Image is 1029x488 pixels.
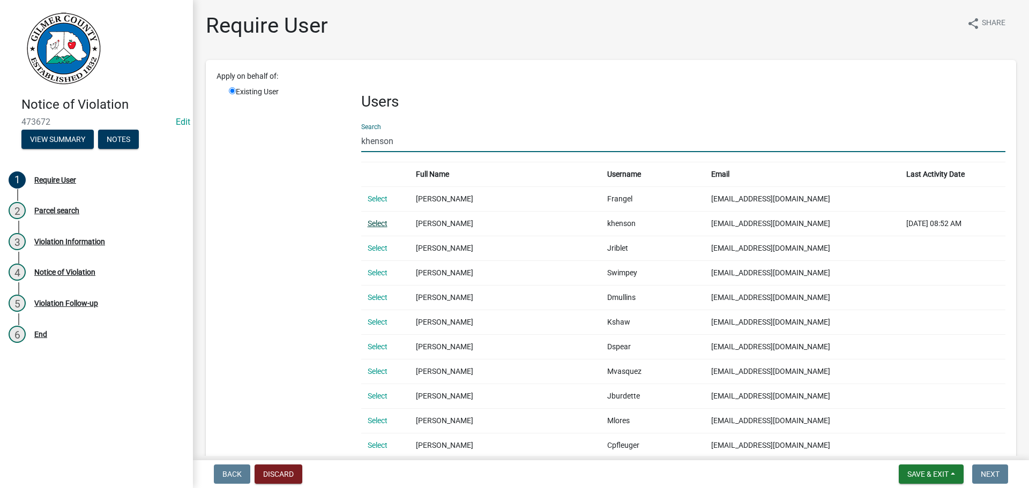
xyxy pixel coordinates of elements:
[409,162,601,186] th: Full Name
[981,470,1000,478] span: Next
[409,260,601,285] td: [PERSON_NAME]
[601,433,705,457] td: Cpfleuger
[899,464,964,484] button: Save & Exit
[705,384,900,408] td: [EMAIL_ADDRESS][DOMAIN_NAME]
[705,433,900,457] td: [EMAIL_ADDRESS][DOMAIN_NAME]
[368,392,387,400] a: Select
[368,318,387,326] a: Select
[601,236,705,260] td: Jriblet
[601,384,705,408] td: Jburdette
[176,117,190,127] wm-modal-confirm: Edit Application Number
[601,186,705,211] td: Frangel
[21,97,184,112] h4: Notice of Violation
[601,310,705,334] td: Kshaw
[409,408,601,433] td: [PERSON_NAME]
[705,211,900,236] td: [EMAIL_ADDRESS][DOMAIN_NAME]
[34,238,105,245] div: Violation Information
[368,342,387,351] a: Select
[409,211,601,236] td: [PERSON_NAME]
[409,384,601,408] td: [PERSON_NAME]
[601,359,705,384] td: Mvasquez
[409,433,601,457] td: [PERSON_NAME]
[705,334,900,359] td: [EMAIL_ADDRESS][DOMAIN_NAME]
[705,186,900,211] td: [EMAIL_ADDRESS][DOMAIN_NAME]
[601,408,705,433] td: Mlores
[900,162,1005,186] th: Last Activity Date
[9,202,26,219] div: 2
[368,293,387,302] a: Select
[206,13,328,39] h1: Require User
[409,236,601,260] td: [PERSON_NAME]
[208,71,1013,82] div: Apply on behalf of:
[601,211,705,236] td: khenson
[9,233,26,250] div: 3
[255,464,302,484] button: Discard
[368,219,387,228] a: Select
[368,416,387,425] a: Select
[601,260,705,285] td: Swimpey
[21,117,171,127] span: 473672
[409,310,601,334] td: [PERSON_NAME]
[34,299,98,307] div: Violation Follow-up
[214,464,250,484] button: Back
[601,334,705,359] td: Dspear
[368,244,387,252] a: Select
[21,136,94,144] wm-modal-confirm: Summary
[34,207,79,214] div: Parcel search
[21,11,102,86] img: Gilmer County, Georgia
[9,264,26,281] div: 4
[409,186,601,211] td: [PERSON_NAME]
[982,17,1005,30] span: Share
[409,359,601,384] td: [PERSON_NAME]
[705,162,900,186] th: Email
[958,13,1014,34] button: shareShare
[368,194,387,203] a: Select
[9,326,26,343] div: 6
[601,285,705,310] td: Dmullins
[705,236,900,260] td: [EMAIL_ADDRESS][DOMAIN_NAME]
[705,285,900,310] td: [EMAIL_ADDRESS][DOMAIN_NAME]
[907,470,949,478] span: Save & Exit
[368,367,387,376] a: Select
[9,295,26,312] div: 5
[705,310,900,334] td: [EMAIL_ADDRESS][DOMAIN_NAME]
[409,285,601,310] td: [PERSON_NAME]
[9,171,26,189] div: 1
[34,268,95,276] div: Notice of Violation
[34,176,76,184] div: Require User
[900,211,1005,236] td: [DATE] 08:52 AM
[972,464,1008,484] button: Next
[21,130,94,149] button: View Summary
[176,117,190,127] a: Edit
[368,441,387,449] a: Select
[98,136,139,144] wm-modal-confirm: Notes
[705,408,900,433] td: [EMAIL_ADDRESS][DOMAIN_NAME]
[967,17,980,30] i: share
[409,334,601,359] td: [PERSON_NAME]
[34,331,47,338] div: End
[98,130,139,149] button: Notes
[705,359,900,384] td: [EMAIL_ADDRESS][DOMAIN_NAME]
[705,260,900,285] td: [EMAIL_ADDRESS][DOMAIN_NAME]
[222,470,242,478] span: Back
[368,268,387,277] a: Select
[361,93,1005,111] h3: Users
[601,162,705,186] th: Username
